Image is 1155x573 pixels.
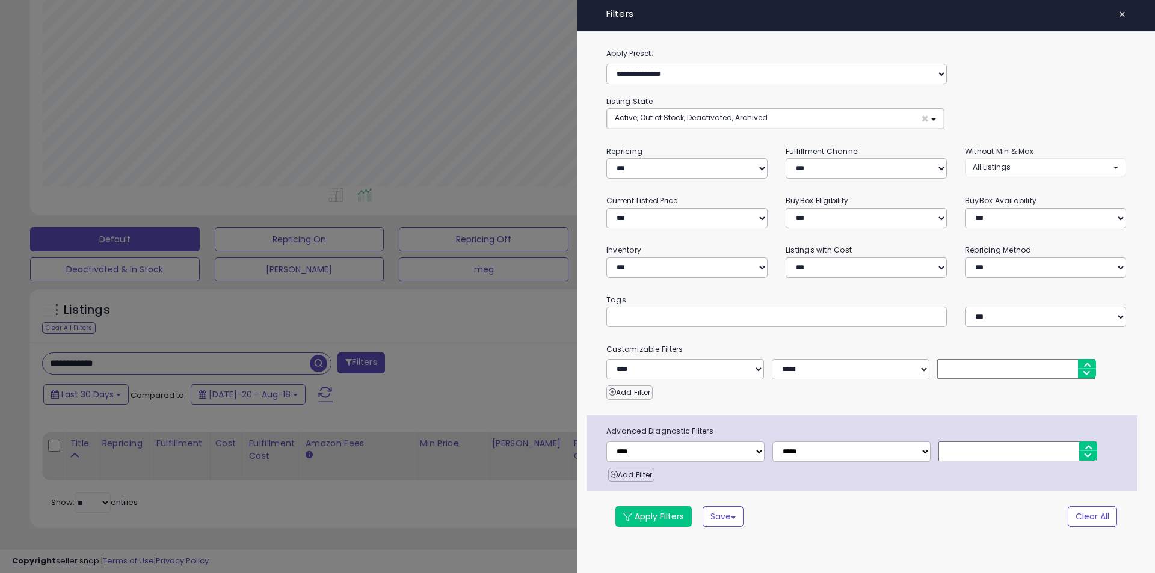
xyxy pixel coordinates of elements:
[921,112,929,125] span: ×
[607,109,944,129] button: Active, Out of Stock, Deactivated, Archived ×
[973,162,1011,172] span: All Listings
[606,146,642,156] small: Repricing
[1118,6,1126,23] span: ×
[597,424,1137,438] span: Advanced Diagnostic Filters
[597,343,1135,356] small: Customizable Filters
[786,146,859,156] small: Fulfillment Channel
[965,158,1126,176] button: All Listings
[608,468,654,482] button: Add Filter
[615,112,768,123] span: Active, Out of Stock, Deactivated, Archived
[597,47,1135,60] label: Apply Preset:
[606,195,677,206] small: Current Listed Price
[786,195,848,206] small: BuyBox Eligibility
[703,506,744,527] button: Save
[1113,6,1131,23] button: ×
[965,146,1034,156] small: Without Min & Max
[1068,506,1117,527] button: Clear All
[597,293,1135,307] small: Tags
[965,195,1036,206] small: BuyBox Availability
[965,245,1032,255] small: Repricing Method
[606,245,641,255] small: Inventory
[606,385,653,400] button: Add Filter
[786,245,852,255] small: Listings with Cost
[606,9,1126,19] h4: Filters
[606,96,653,106] small: Listing State
[615,506,692,527] button: Apply Filters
